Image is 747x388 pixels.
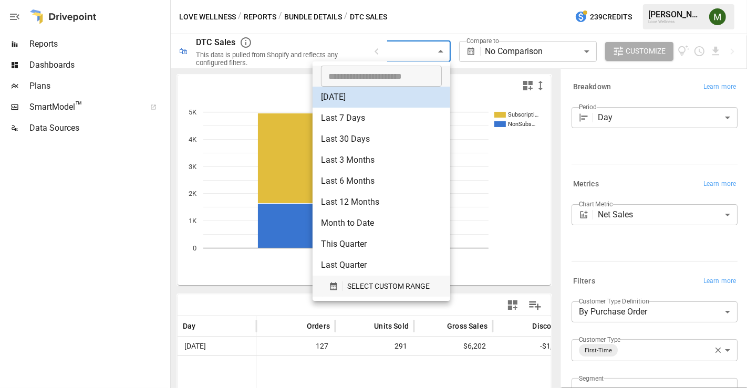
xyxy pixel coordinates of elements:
[313,192,450,213] li: Last 12 Months
[313,234,450,255] li: This Quarter
[313,255,450,276] li: Last Quarter
[313,213,450,234] li: Month to Date
[313,150,450,171] li: Last 3 Months
[347,280,430,293] span: SELECT CUSTOM RANGE
[313,108,450,129] li: Last 7 Days
[313,129,450,150] li: Last 30 Days
[313,87,450,108] li: [DATE]
[313,171,450,192] li: Last 6 Months
[321,276,442,297] button: SELECT CUSTOM RANGE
